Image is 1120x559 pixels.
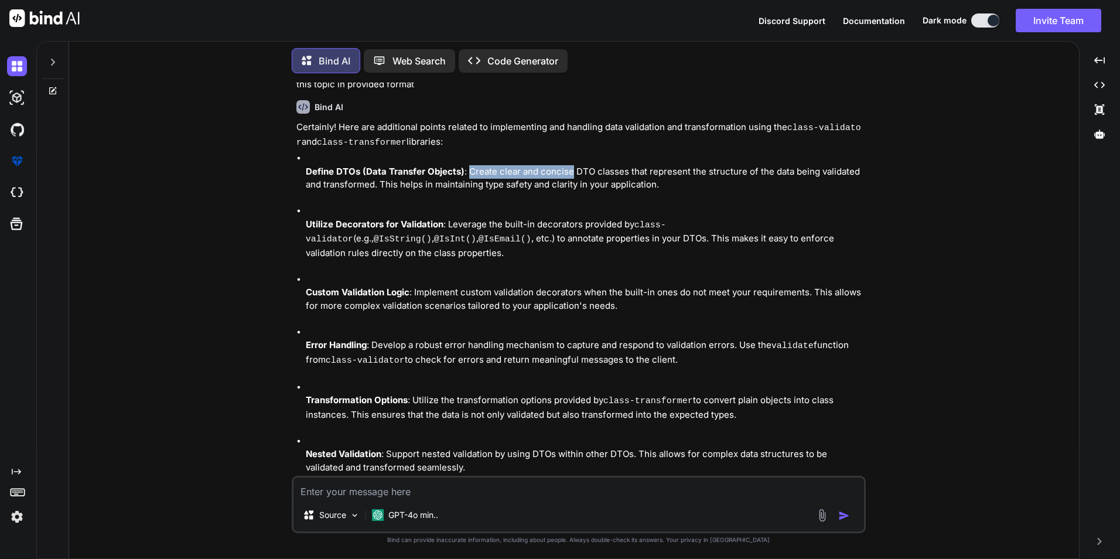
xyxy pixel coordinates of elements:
img: cloudideIcon [7,183,27,203]
p: Bind can provide inaccurate information, including about people. Always double-check its answers.... [292,536,866,544]
img: settings [7,507,27,527]
strong: Error Handling [306,339,367,350]
img: githubDark [7,120,27,139]
p: GPT-4o min.. [388,509,438,521]
code: @IsInt() [434,234,476,244]
strong: Define DTOs (Data Transfer Objects) [306,166,465,177]
p: Source [319,509,346,521]
code: class-validator [296,123,861,148]
p: : Leverage the built-in decorators provided by (e.g., , , , etc.) to annotate properties in your ... [306,218,863,260]
strong: Custom Validation Logic [306,287,409,298]
img: darkChat [7,56,27,76]
img: attachment [815,509,829,522]
code: @IsEmail() [479,234,531,244]
p: : Utilize the transformation options provided by to convert plain objects into class instances. T... [306,394,863,421]
img: darkAi-studio [7,88,27,108]
img: Pick Models [350,510,360,520]
h6: Bind AI [315,101,343,113]
p: : Develop a robust error handling mechanism to capture and respond to validation errors. Use the ... [306,339,863,367]
p: : Create clear and concise DTO classes that represent the structure of the data being validated a... [306,165,863,192]
img: GPT-4o mini [372,509,384,521]
p: Code Generator [487,54,558,68]
img: premium [7,151,27,171]
strong: Transformation Options [306,394,408,405]
p: Certainly! Here are additional points related to implementing and handling data validation and tr... [296,121,863,149]
span: Discord Support [759,16,825,26]
span: Dark mode [923,15,967,26]
button: Invite Team [1016,9,1101,32]
p: : Support nested validation by using DTOs within other DTOs. This allows for complex data structu... [306,448,863,474]
img: Bind AI [9,9,80,27]
p: Web Search [392,54,446,68]
p: : Implement custom validation decorators when the built-in ones do not meet your requirements. Th... [306,286,863,312]
code: class-transformer [317,138,407,148]
p: Bind AI [319,54,350,68]
code: @IsString() [374,234,432,244]
button: Discord Support [759,15,825,27]
code: validate [771,341,814,351]
code: class-transformer [603,396,693,406]
span: Documentation [843,16,905,26]
img: icon [838,510,850,521]
strong: Utilize Decorators for Validation [306,219,443,230]
code: class-validator [326,356,405,366]
button: Documentation [843,15,905,27]
strong: Nested Validation [306,448,381,459]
